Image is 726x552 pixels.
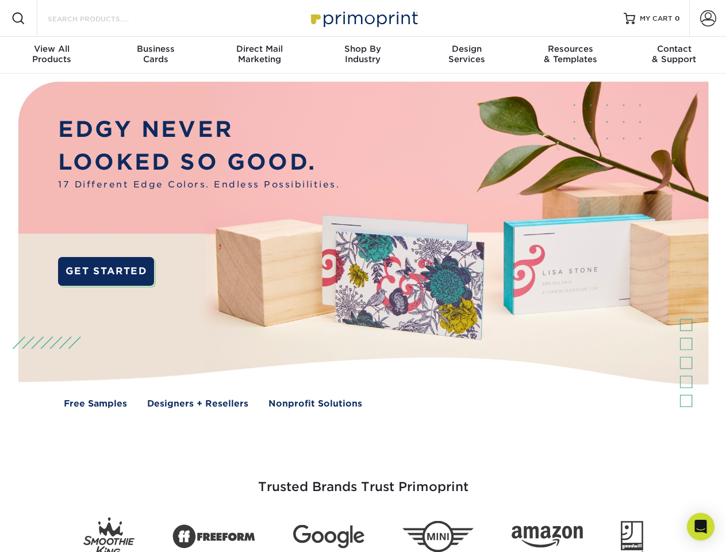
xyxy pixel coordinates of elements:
div: Open Intercom Messenger [687,513,715,540]
a: GET STARTED [58,257,154,286]
a: Designers + Resellers [147,397,248,411]
div: Marketing [208,44,311,64]
img: Amazon [512,526,583,548]
div: Services [415,44,518,64]
span: MY CART [640,14,673,24]
a: Direct MailMarketing [208,37,311,74]
div: Cards [103,44,207,64]
span: Design [415,44,518,54]
img: Google [293,525,364,549]
img: Primoprint [306,6,421,30]
a: Resources& Templates [518,37,622,74]
img: Goodwill [621,521,643,552]
span: 17 Different Edge Colors. Endless Possibilities. [58,178,340,191]
p: LOOKED SO GOOD. [58,146,340,179]
span: 0 [675,14,680,22]
a: Contact& Support [623,37,726,74]
a: BusinessCards [103,37,207,74]
span: Contact [623,44,726,54]
div: Industry [311,44,414,64]
a: Free Samples [64,397,127,411]
span: Resources [518,44,622,54]
div: & Support [623,44,726,64]
span: Direct Mail [208,44,311,54]
input: SEARCH PRODUCTS..... [47,11,159,25]
p: EDGY NEVER [58,113,340,146]
a: Shop ByIndustry [311,37,414,74]
a: Nonprofit Solutions [268,397,362,411]
h3: Trusted Brands Trust Primoprint [27,452,700,508]
a: DesignServices [415,37,518,74]
span: Shop By [311,44,414,54]
div: & Templates [518,44,622,64]
span: Business [103,44,207,54]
